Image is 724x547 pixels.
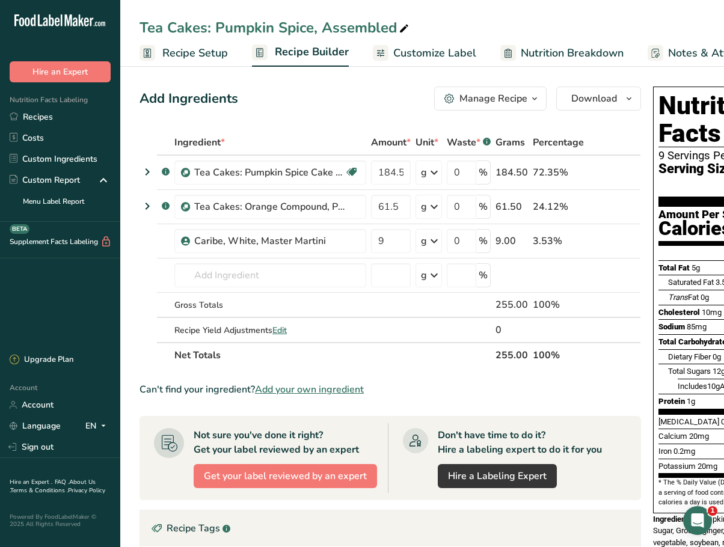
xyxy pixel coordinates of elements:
[174,135,225,150] span: Ingredient
[194,165,345,180] div: Tea Cakes: Pumpkin Spice Cake Base
[204,469,367,483] span: Get your label reviewed by an expert
[500,40,624,67] a: Nutrition Breakdown
[698,462,717,471] span: 20mg
[447,135,491,150] div: Waste
[10,174,80,186] div: Custom Report
[10,478,96,495] a: About Us .
[702,308,722,317] span: 10mg
[495,234,528,248] div: 9.00
[10,415,61,436] a: Language
[140,382,641,397] div: Can't find your ingredient?
[495,135,525,150] span: Grams
[194,234,345,248] div: Caribe, White, Master Martini
[653,515,695,524] span: Ingredients:
[174,299,366,311] div: Gross Totals
[495,298,528,312] div: 255.00
[10,513,111,528] div: Powered By FoodLabelMaker © 2025 All Rights Reserved
[701,293,709,302] span: 0g
[689,432,709,441] span: 20mg
[658,462,696,471] span: Potassium
[713,352,721,361] span: 0g
[275,44,349,60] span: Recipe Builder
[668,278,714,287] span: Saturated Fat
[495,200,528,214] div: 61.50
[373,40,476,67] a: Customize Label
[530,342,586,367] th: 100%
[421,200,427,214] div: g
[140,40,228,67] a: Recipe Setup
[495,323,528,337] div: 0
[174,263,366,287] input: Add Ingredient
[194,200,345,214] div: Tea Cakes: Orange Compound, Pumpkin Spice
[10,354,73,366] div: Upgrade Plan
[658,447,672,456] span: Iron
[687,397,695,406] span: 1g
[673,447,695,456] span: 0.2mg
[668,352,711,361] span: Dietary Fiber
[172,342,493,367] th: Net Totals
[571,91,617,106] span: Download
[255,382,364,397] span: Add your own ingredient
[140,89,238,109] div: Add Ingredients
[683,506,712,535] iframe: Intercom live chat
[371,135,411,150] span: Amount
[668,293,688,302] i: Trans
[162,45,228,61] span: Recipe Setup
[10,478,52,486] a: Hire an Expert .
[416,135,438,150] span: Unit
[658,263,690,272] span: Total Fat
[252,38,349,67] a: Recipe Builder
[393,45,476,61] span: Customize Label
[68,486,105,495] a: Privacy Policy
[181,168,190,177] img: Sub Recipe
[459,91,527,106] div: Manage Recipe
[533,298,584,312] div: 100%
[438,464,557,488] a: Hire a Labeling Expert
[533,200,584,214] div: 24.12%
[140,510,640,546] div: Recipe Tags
[708,506,717,516] span: 1
[658,308,700,317] span: Cholesterol
[272,325,287,336] span: Edit
[556,87,641,111] button: Download
[194,464,377,488] button: Get your label reviewed by an expert
[10,224,29,234] div: BETA
[421,268,427,283] div: g
[658,397,685,406] span: Protein
[533,135,584,150] span: Percentage
[533,165,584,180] div: 72.35%
[10,486,68,495] a: Terms & Conditions .
[668,293,699,302] span: Fat
[421,234,427,248] div: g
[668,367,711,376] span: Total Sugars
[140,17,411,38] div: Tea Cakes: Pumpkin Spice, Assembled
[493,342,530,367] th: 255.00
[521,45,624,61] span: Nutrition Breakdown
[434,87,547,111] button: Manage Recipe
[10,61,111,82] button: Hire an Expert
[707,382,720,391] span: 10g
[55,478,69,486] a: FAQ .
[194,428,359,457] div: Not sure you've done it right? Get your label reviewed by an expert
[181,203,190,212] img: Sub Recipe
[438,428,602,457] div: Don't have time to do it? Hire a labeling expert to do it for you
[85,419,111,433] div: EN
[658,417,719,426] span: [MEDICAL_DATA]
[174,324,366,337] div: Recipe Yield Adjustments
[692,263,700,272] span: 5g
[687,322,707,331] span: 85mg
[658,432,687,441] span: Calcium
[658,322,685,331] span: Sodium
[421,165,427,180] div: g
[533,234,584,248] div: 3.53%
[495,165,528,180] div: 184.50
